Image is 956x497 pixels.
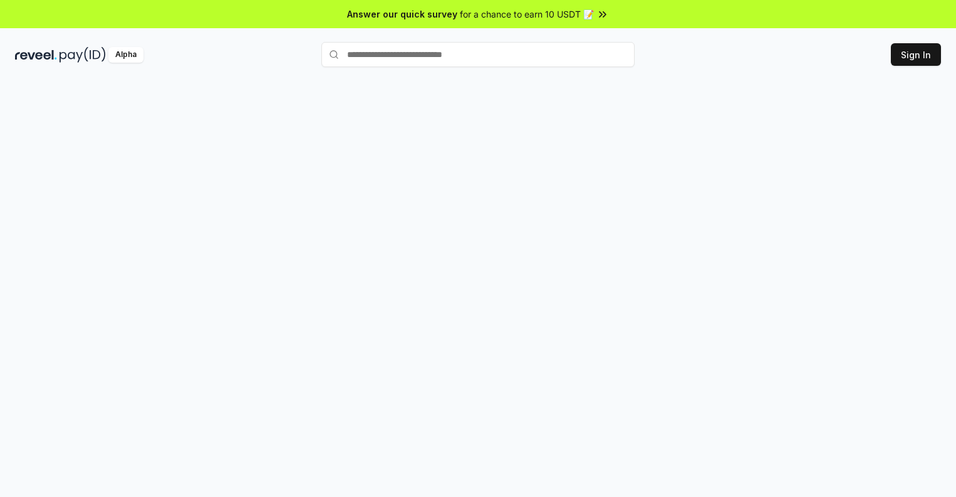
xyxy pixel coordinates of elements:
[460,8,594,21] span: for a chance to earn 10 USDT 📝
[108,47,143,63] div: Alpha
[15,47,57,63] img: reveel_dark
[60,47,106,63] img: pay_id
[891,43,941,66] button: Sign In
[347,8,457,21] span: Answer our quick survey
